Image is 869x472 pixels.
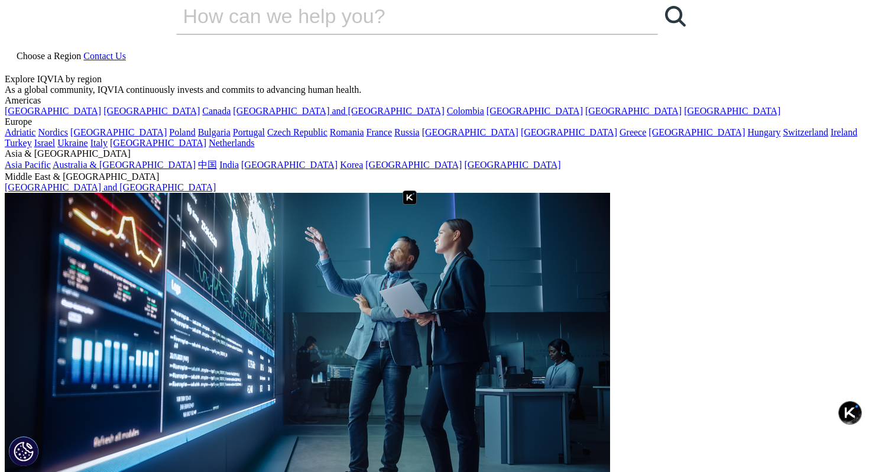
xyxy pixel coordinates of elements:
a: [GEOGRAPHIC_DATA] [585,106,682,116]
a: Czech Republic [267,127,328,137]
a: [GEOGRAPHIC_DATA] [648,127,745,137]
a: Korea [340,160,363,170]
a: Adriatic [5,127,35,137]
a: Turkey [5,138,32,148]
div: As a global community, IQVIA continuously invests and commits to advancing human health. [5,85,864,95]
a: [GEOGRAPHIC_DATA] [422,127,518,137]
a: Australia & [GEOGRAPHIC_DATA] [53,160,196,170]
a: [GEOGRAPHIC_DATA] [110,138,206,148]
a: Poland [169,127,195,137]
svg: Search [665,6,686,27]
a: Bulgaria [198,127,231,137]
a: [GEOGRAPHIC_DATA] and [GEOGRAPHIC_DATA] [233,106,444,116]
a: 中国 [198,160,217,170]
a: [GEOGRAPHIC_DATA] [684,106,780,116]
a: [GEOGRAPHIC_DATA] [521,127,617,137]
a: [GEOGRAPHIC_DATA] and [GEOGRAPHIC_DATA] [5,182,216,192]
a: [GEOGRAPHIC_DATA] [5,106,101,116]
div: Europe [5,117,864,127]
div: Explore IQVIA by region [5,74,864,85]
a: Netherlands [209,138,254,148]
a: Greece [620,127,646,137]
a: Portugal [233,127,265,137]
button: Cookies Settings [9,437,38,466]
div: Middle East & [GEOGRAPHIC_DATA] [5,172,864,182]
a: [GEOGRAPHIC_DATA] [365,160,462,170]
a: [GEOGRAPHIC_DATA] [70,127,167,137]
a: Asia Pacific [5,160,51,170]
a: Contact Us [83,51,126,61]
a: Romania [330,127,364,137]
div: Americas [5,95,864,106]
a: Italy [90,138,108,148]
a: Ireland [831,127,857,137]
a: [GEOGRAPHIC_DATA] [241,160,338,170]
a: Ukraine [57,138,88,148]
a: Switzerland [783,127,828,137]
a: [GEOGRAPHIC_DATA] [487,106,583,116]
a: Colombia [447,106,484,116]
a: [GEOGRAPHIC_DATA] [464,160,560,170]
a: France [367,127,393,137]
div: Asia & [GEOGRAPHIC_DATA] [5,148,864,159]
a: Russia [394,127,420,137]
a: India [219,160,239,170]
span: Choose a Region [17,51,81,61]
a: [GEOGRAPHIC_DATA] [103,106,200,116]
a: Hungary [747,127,780,137]
a: Israel [34,138,56,148]
a: Canada [202,106,231,116]
a: Nordics [38,127,68,137]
